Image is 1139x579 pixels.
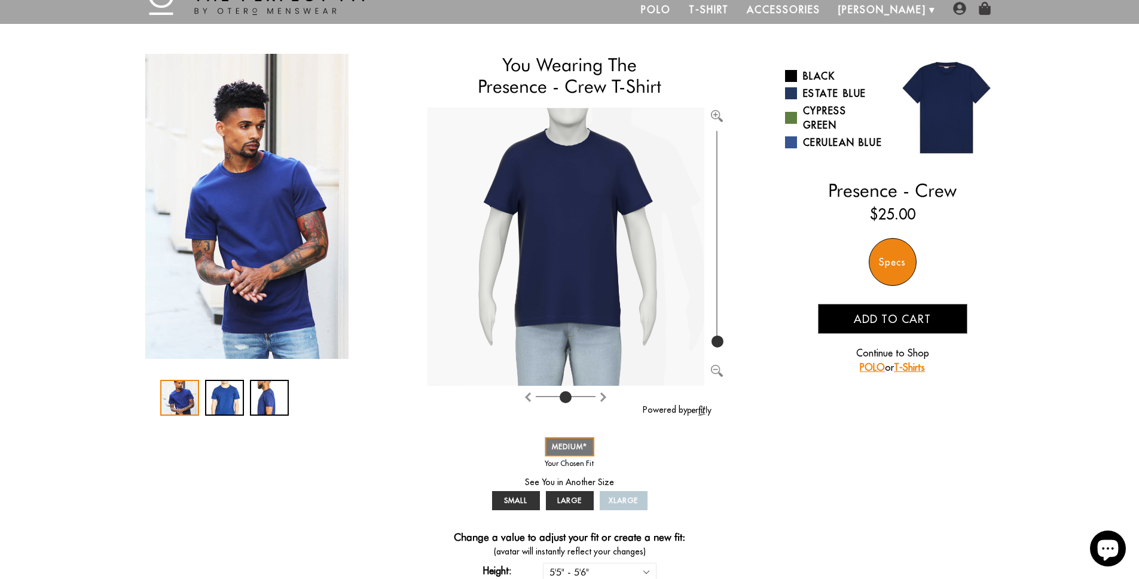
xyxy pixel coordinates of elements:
h2: Presence - Crew [785,179,1000,201]
img: perfitly-logo_73ae6c82-e2e3-4a36-81b1-9e913f6ac5a1.png [688,406,712,416]
div: Specs [869,238,917,286]
img: Zoom in [711,110,723,122]
img: Zoom out [711,365,723,377]
a: MEDIUM [545,437,594,456]
span: LARGE [557,496,582,505]
a: T-Shirts [894,361,925,373]
span: MEDIUM [552,442,587,451]
a: Powered by [643,404,712,415]
a: LARGE [546,491,594,510]
img: shopping-bag-icon.png [978,2,991,15]
h4: Change a value to adjust your fit or create a new fit: [454,531,685,546]
a: Estate Blue [785,86,884,100]
button: Zoom in [711,108,723,120]
a: Cypress Green [785,103,884,132]
ins: $25.00 [870,203,915,225]
h1: You Wearing The Presence - Crew T-Shirt [427,54,712,97]
img: IMG_2428_copy_1024x1024_2x_54a29d56-2a4d-4dd6-a028-5652b32cc0ff_340x.jpg [145,54,349,359]
span: XLARGE [609,496,638,505]
img: 013.jpg [893,54,1000,161]
span: (avatar will instantly reflect your changes) [427,546,712,558]
a: Black [785,69,884,83]
a: SMALL [492,491,540,510]
img: Rotate counter clockwise [598,392,608,402]
img: Brand%2fOtero%2f20002-v2-R%2f54%2f5-M%2fAv%2f29e026ab-7dea-11ea-9f6a-0e35f21fd8c2%2fEstate+Blue%2... [427,108,704,386]
img: Rotate clockwise [523,392,533,402]
div: 3 / 3 [250,380,289,416]
div: 1 / 3 [139,54,355,359]
button: Rotate clockwise [523,389,533,403]
div: 2 / 3 [205,380,244,416]
label: Height: [483,563,543,578]
a: POLO [860,361,885,373]
div: 1 / 3 [160,380,199,416]
a: XLARGE [600,491,648,510]
inbox-online-store-chat: Shopify online store chat [1086,531,1129,569]
button: Add to cart [818,304,967,334]
span: SMALL [504,496,527,505]
a: Cerulean Blue [785,135,884,150]
button: Zoom out [711,363,723,375]
p: Continue to Shop or [818,346,967,374]
span: Add to cart [854,312,931,326]
button: Rotate counter clockwise [598,389,608,403]
img: user-account-icon.png [953,2,966,15]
